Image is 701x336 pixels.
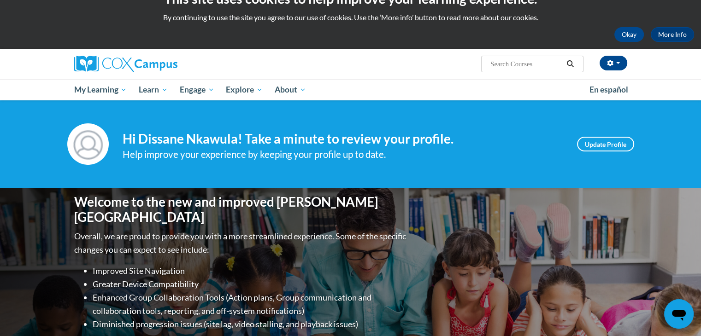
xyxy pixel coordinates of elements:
[651,27,694,42] a: More Info
[180,84,214,95] span: Engage
[664,299,694,329] iframe: Button to launch messaging window
[220,79,269,100] a: Explore
[74,194,408,225] h1: Welcome to the new and improved [PERSON_NAME][GEOGRAPHIC_DATA]
[226,84,263,95] span: Explore
[93,278,408,291] li: Greater Device Compatibility
[614,27,644,42] button: Okay
[60,79,641,100] div: Main menu
[123,147,563,162] div: Help improve your experience by keeping your profile up to date.
[589,85,628,94] span: En español
[74,230,408,256] p: Overall, we are proud to provide you with a more streamlined experience. Some of the specific cha...
[269,79,312,100] a: About
[275,84,306,95] span: About
[7,12,694,23] p: By continuing to use the site you agree to our use of cookies. Use the ‘More info’ button to read...
[74,84,127,95] span: My Learning
[123,131,563,147] h4: Hi Dissane Nkawula! Take a minute to review your profile.
[74,56,249,72] a: Cox Campus
[577,137,634,151] a: Update Profile
[583,80,634,99] a: En español
[563,58,577,70] button: Search
[600,56,627,70] button: Account Settings
[139,84,168,95] span: Learn
[93,318,408,331] li: Diminished progression issues (site lag, video stalling, and playback issues)
[67,123,109,165] img: Profile Image
[174,79,220,100] a: Engage
[489,58,563,70] input: Search Courses
[93,291,408,318] li: Enhanced Group Collaboration Tools (Action plans, Group communication and collaboration tools, re...
[93,264,408,278] li: Improved Site Navigation
[68,79,133,100] a: My Learning
[74,56,177,72] img: Cox Campus
[133,79,174,100] a: Learn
